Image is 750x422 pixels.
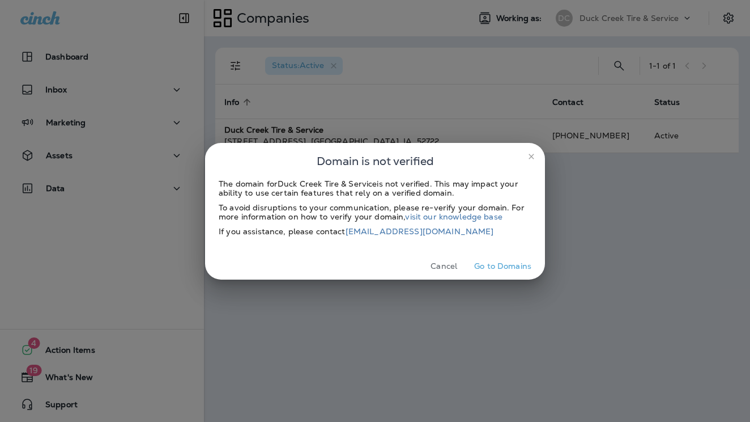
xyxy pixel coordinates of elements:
div: To avoid disruptions to your communication, please re-verify your domain. For more information on... [219,203,531,221]
button: close [522,147,540,166]
a: visit our knowledge base [405,212,502,222]
div: If you assistance, please contact [219,227,531,236]
button: Go to Domains [470,258,536,275]
button: Cancel [423,258,465,275]
div: The domain for Duck Creek Tire & Service is not verified. This may impact your ability to use cer... [219,179,531,197]
a: [EMAIL_ADDRESS][DOMAIN_NAME] [346,226,494,237]
span: Domain is not verified [317,152,434,170]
